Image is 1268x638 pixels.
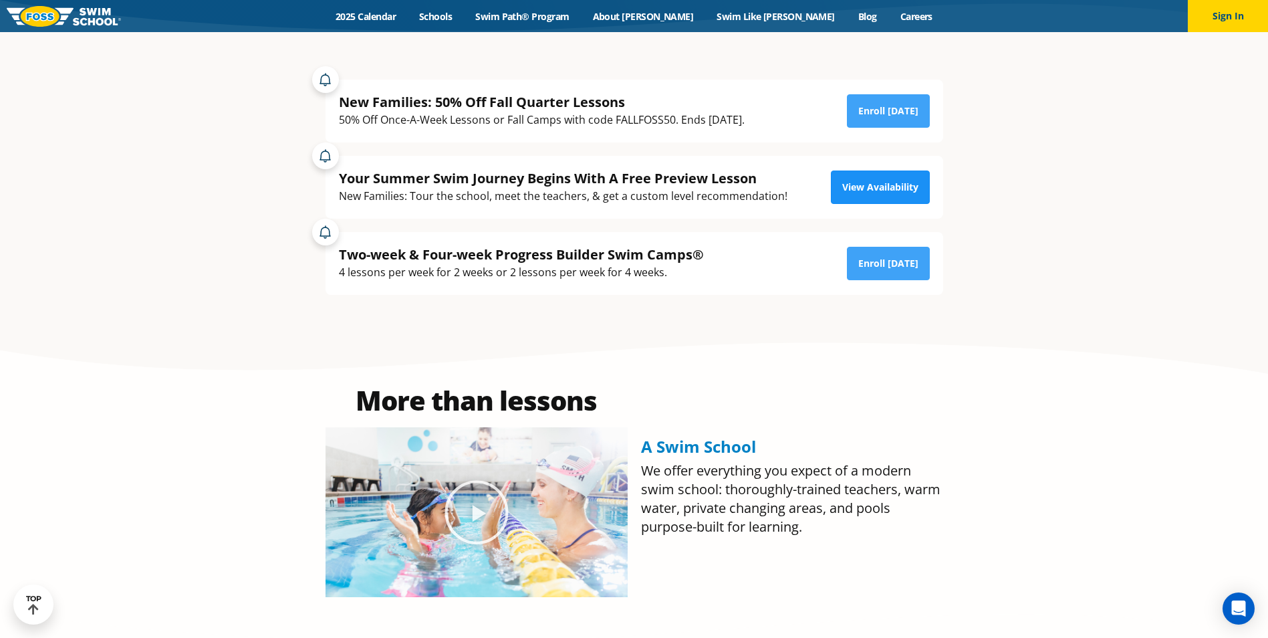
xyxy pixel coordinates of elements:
[339,93,745,111] div: New Families: 50% Off Fall Quarter Lessons
[326,427,628,597] img: Olympian Regan Smith, FOSS
[831,171,930,204] a: View Availability
[641,461,943,536] p: We offer everything you expect of a modern swim school: thoroughly-trained teachers, warm water, ...
[339,169,787,187] div: Your Summer Swim Journey Begins With A Free Preview Lesson
[339,245,704,263] div: Two-week & Four-week Progress Builder Swim Camps®
[847,94,930,128] a: Enroll [DATE]
[324,10,408,23] a: 2025 Calendar
[339,111,745,129] div: 50% Off Once-A-Week Lessons or Fall Camps with code FALLFOSS50. Ends [DATE].
[641,435,756,457] span: A Swim School
[847,247,930,280] a: Enroll [DATE]
[846,10,888,23] a: Blog
[326,387,628,414] h2: More than lessons
[339,187,787,205] div: New Families: Tour the school, meet the teachers, & get a custom level recommendation!
[705,10,847,23] a: Swim Like [PERSON_NAME]
[464,10,581,23] a: Swim Path® Program
[581,10,705,23] a: About [PERSON_NAME]
[339,263,704,282] div: 4 lessons per week for 2 weeks or 2 lessons per week for 4 weeks.
[408,10,464,23] a: Schools
[1223,593,1255,625] div: Open Intercom Messenger
[26,595,41,615] div: TOP
[7,6,121,27] img: FOSS Swim School Logo
[888,10,944,23] a: Careers
[443,479,510,546] div: Play Video about Olympian Regan Smith, FOSS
